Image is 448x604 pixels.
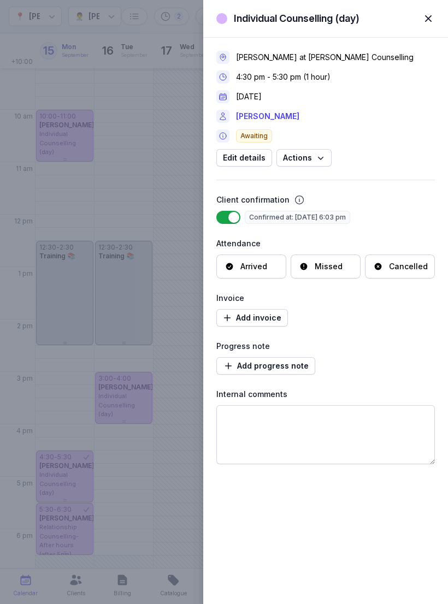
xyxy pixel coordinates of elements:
button: Actions [276,149,332,167]
span: Actions [283,151,325,164]
div: Arrived [240,261,267,272]
div: Internal comments [216,388,435,401]
button: Edit details [216,149,272,167]
div: 4:30 pm - 5:30 pm (1 hour) [236,72,331,82]
div: [DATE] [236,91,262,102]
span: Awaiting [236,129,272,143]
span: Add progress note [223,359,309,372]
div: Client confirmation [216,193,290,206]
span: Confirmed at: [DATE] 6:03 pm [245,211,350,224]
span: Edit details [223,151,266,164]
div: Cancelled [389,261,428,272]
a: [PERSON_NAME] [236,110,299,123]
span: Add invoice [223,311,281,324]
div: Progress note [216,340,435,353]
div: Invoice [216,292,435,305]
div: Individual Counselling (day) [234,12,359,25]
div: [PERSON_NAME] at [PERSON_NAME] Counselling [236,52,414,63]
div: Missed [315,261,343,272]
div: Attendance [216,237,435,250]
